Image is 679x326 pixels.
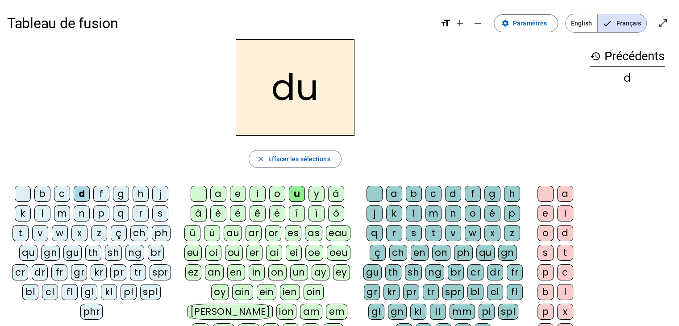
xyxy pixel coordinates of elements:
div: û [184,225,200,241]
div: dr [487,264,503,280]
div: fl [62,284,78,300]
div: an [205,264,224,280]
div: l [557,284,573,300]
div: au [224,225,242,241]
div: kr [91,264,107,280]
div: pl [121,284,137,300]
div: d [74,186,90,202]
div: spl [498,304,519,320]
div: sh [405,264,422,280]
div: ein [257,284,277,300]
div: q [367,225,383,241]
div: s [537,245,554,261]
div: er [246,245,262,261]
div: gn [498,245,517,261]
div: on [432,245,450,261]
div: a [557,186,573,202]
div: i [250,186,266,202]
div: x [557,304,573,320]
div: ng [125,245,144,261]
div: cr [467,264,483,280]
div: ç [370,245,386,261]
div: z [504,225,520,241]
div: d [590,73,665,84]
mat-icon: close [256,155,264,163]
div: q [113,205,129,222]
div: ou [225,245,243,261]
div: fl [507,284,523,300]
div: fr [51,264,67,280]
div: u [289,186,305,202]
div: ph [152,225,171,241]
div: g [484,186,500,202]
div: spl [140,284,161,300]
mat-icon: settings [501,19,509,27]
div: s [152,205,168,222]
div: oe [305,245,323,261]
div: a [210,186,226,202]
div: r [133,205,149,222]
div: ch [130,225,148,241]
div: pl [479,304,495,320]
button: Entrer en plein écran [654,14,672,32]
div: qu [476,245,495,261]
div: oy [211,284,229,300]
div: ei [286,245,302,261]
button: Paramètres [494,14,558,32]
span: Effacer les sélections [268,154,330,164]
div: î [289,205,305,222]
div: t [12,225,29,241]
mat-icon: history [590,51,601,62]
div: y [308,186,325,202]
div: s [406,225,422,241]
div: kl [101,284,117,300]
div: ai [266,245,282,261]
div: i [557,205,573,222]
div: br [448,264,464,280]
div: bl [467,284,483,300]
div: oi [205,245,221,261]
div: gl [368,304,384,320]
div: un [290,264,308,280]
div: d [445,186,461,202]
div: m [425,205,442,222]
div: pr [403,284,419,300]
div: m [54,205,70,222]
div: ll [430,304,446,320]
div: p [537,264,554,280]
div: ey [333,264,350,280]
div: ph [454,245,473,261]
div: ch [389,245,407,261]
div: es [285,225,301,241]
div: n [74,205,90,222]
div: eu [184,245,202,261]
div: th [85,245,101,261]
div: é [230,205,246,222]
div: â [191,205,207,222]
mat-icon: add [454,18,465,29]
div: e [230,186,246,202]
div: è [210,205,226,222]
h3: Précédents [590,46,665,67]
span: English [566,14,597,32]
div: ez [185,264,201,280]
div: t [425,225,442,241]
div: ü [204,225,220,241]
div: th [385,264,401,280]
span: Français [598,14,646,32]
div: l [406,205,422,222]
div: tr [423,284,439,300]
div: r [386,225,402,241]
div: ë [269,205,285,222]
div: cl [42,284,58,300]
div: tr [130,264,146,280]
button: Effacer les sélections [249,150,341,168]
div: gn [41,245,60,261]
mat-icon: remove [472,18,483,29]
div: b [537,284,554,300]
div: spr [150,264,171,280]
div: en [411,245,429,261]
div: d [557,225,573,241]
div: b [34,186,50,202]
div: kl [410,304,426,320]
